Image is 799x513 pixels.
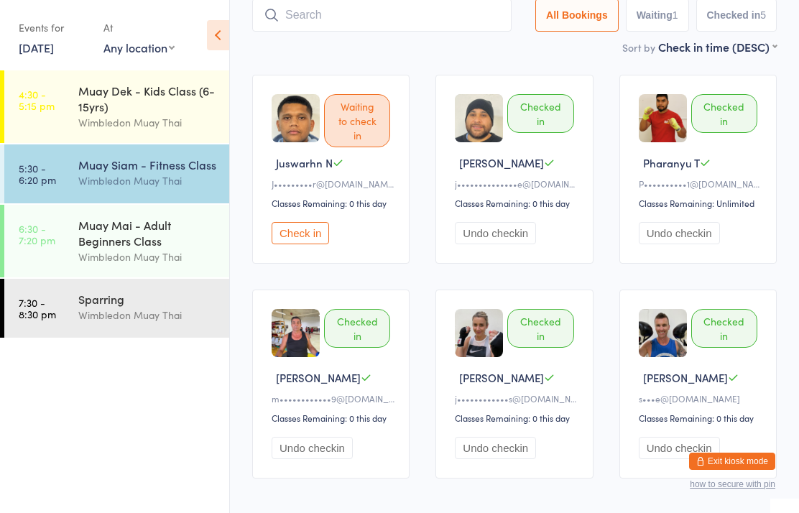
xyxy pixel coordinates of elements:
[78,217,217,249] div: Muay Mai - Adult Beginners Class
[276,155,333,170] span: Juswarhn N
[272,309,320,357] img: image1676436209.png
[19,40,54,55] a: [DATE]
[658,39,777,55] div: Check in time (DESC)
[324,94,390,147] div: Waiting to check in
[455,94,503,142] img: image1746423931.png
[4,70,229,143] a: 4:30 -5:15 pmMuay Dek - Kids Class (6-15yrs)Wimbledon Muay Thai
[4,144,229,203] a: 5:30 -6:20 pmMuay Siam - Fitness ClassWimbledon Muay Thai
[459,370,544,385] span: [PERSON_NAME]
[455,412,578,424] div: Classes Remaining: 0 this day
[507,309,573,348] div: Checked in
[78,307,217,323] div: Wimbledon Muay Thai
[272,177,394,190] div: J•••••••••
[78,114,217,131] div: Wimbledon Muay Thai
[19,223,55,246] time: 6:30 - 7:20 pm
[4,279,229,338] a: 7:30 -8:30 pmSparringWimbledon Muay Thai
[78,291,217,307] div: Sparring
[639,392,762,405] div: s•••
[272,392,394,405] div: m••••••••••••
[272,197,394,209] div: Classes Remaining: 0 this day
[760,9,766,21] div: 5
[622,40,655,55] label: Sort by
[690,479,775,489] button: how to secure with pin
[455,437,536,459] button: Undo checkin
[673,9,678,21] div: 1
[459,155,544,170] span: [PERSON_NAME]
[643,155,700,170] span: Pharanyu T
[272,94,320,142] img: image1746684791.png
[639,177,762,190] div: P••••••••••
[691,309,757,348] div: Checked in
[455,177,578,190] div: j••••••••••••••
[103,40,175,55] div: Any location
[455,309,503,357] img: image1709180831.png
[643,370,728,385] span: [PERSON_NAME]
[4,205,229,277] a: 6:30 -7:20 pmMuay Mai - Adult Beginners ClassWimbledon Muay Thai
[455,222,536,244] button: Undo checkin
[324,309,390,348] div: Checked in
[455,197,578,209] div: Classes Remaining: 0 this day
[639,412,762,424] div: Classes Remaining: 0 this day
[19,162,56,185] time: 5:30 - 6:20 pm
[507,94,573,133] div: Checked in
[455,392,578,405] div: j••••••••••••
[78,249,217,265] div: Wimbledon Muay Thai
[78,83,217,114] div: Muay Dek - Kids Class (6-15yrs)
[272,437,353,459] button: Undo checkin
[78,172,217,189] div: Wimbledon Muay Thai
[19,297,56,320] time: 7:30 - 8:30 pm
[103,16,175,40] div: At
[272,222,329,244] button: Check in
[639,437,720,459] button: Undo checkin
[276,370,361,385] span: [PERSON_NAME]
[272,412,394,424] div: Classes Remaining: 0 this day
[691,94,757,133] div: Checked in
[19,88,55,111] time: 4:30 - 5:15 pm
[689,453,775,470] button: Exit kiosk mode
[639,197,762,209] div: Classes Remaining: Unlimited
[639,222,720,244] button: Undo checkin
[19,16,89,40] div: Events for
[78,157,217,172] div: Muay Siam - Fitness Class
[639,94,687,142] img: image1642190221.png
[639,309,687,357] img: image1707457916.png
